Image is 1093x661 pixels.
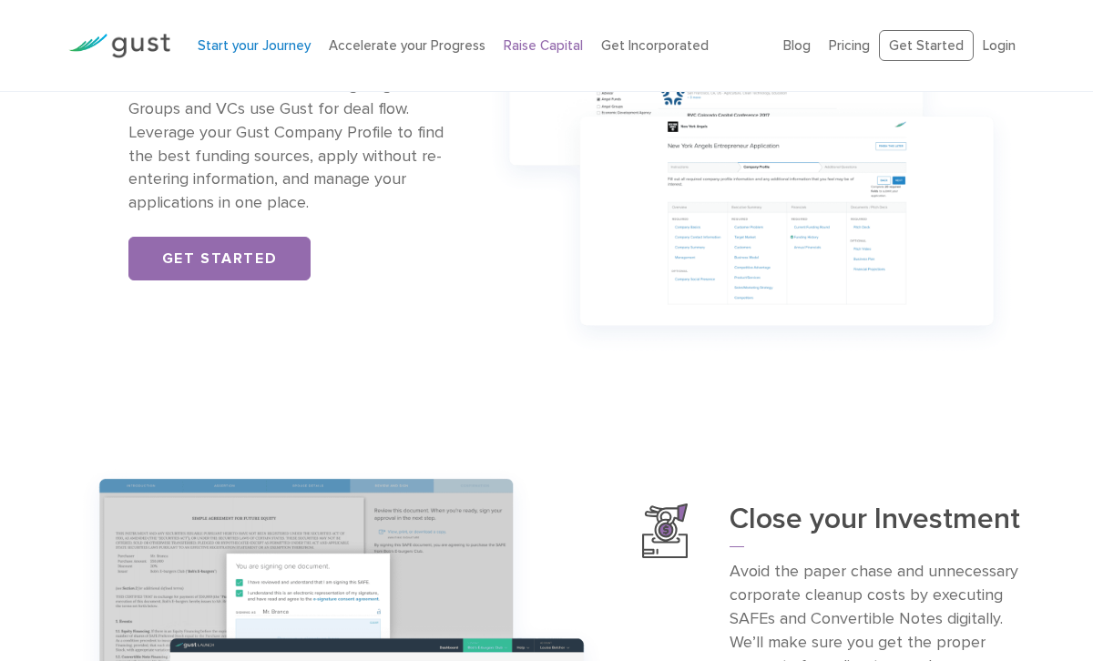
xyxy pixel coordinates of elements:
a: Pricing [829,37,870,54]
a: Get Started [128,237,311,280]
img: Close Your Investment [642,503,688,559]
a: Blog [783,37,811,54]
a: Login [983,37,1016,54]
a: Get Started [879,30,974,62]
a: Raise Capital [504,37,583,54]
img: Gust Logo [68,34,170,58]
a: Get Incorporated [601,37,709,54]
a: Start your Journey [198,37,311,54]
h3: Close your Investment [730,503,1025,548]
a: Accelerate your Progress [329,37,485,54]
p: Hundreds of the world’s leading Angel Groups and VCs use Gust for deal flow. Leverage your Gust C... [128,74,451,215]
